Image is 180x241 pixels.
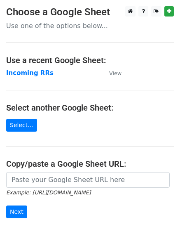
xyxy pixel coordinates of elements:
[6,55,174,65] h4: Use a recent Google Sheet:
[101,69,122,77] a: View
[6,206,27,218] input: Next
[6,189,91,196] small: Example: [URL][DOMAIN_NAME]
[109,70,122,76] small: View
[6,159,174,169] h4: Copy/paste a Google Sheet URL:
[6,6,174,18] h3: Choose a Google Sheet
[6,103,174,113] h4: Select another Google Sheet:
[6,69,54,77] a: Incoming RRs
[6,119,37,132] a: Select...
[6,21,174,30] p: Use one of the options below...
[6,172,170,188] input: Paste your Google Sheet URL here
